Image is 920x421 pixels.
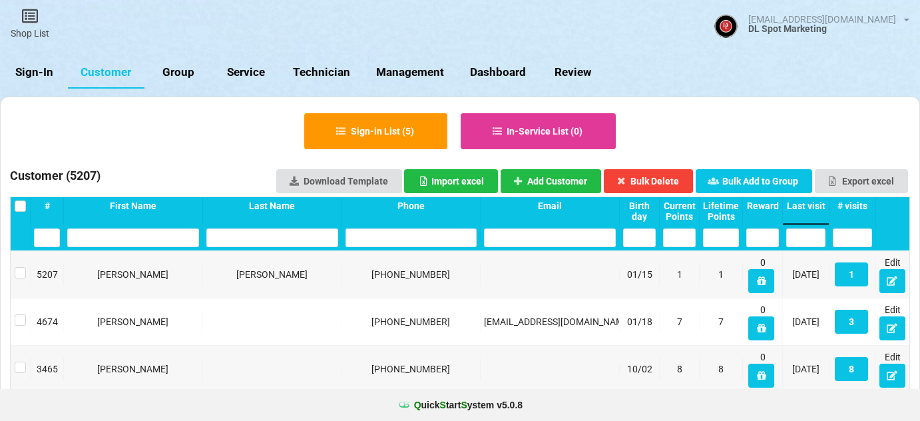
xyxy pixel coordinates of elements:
[144,57,212,89] a: Group
[786,362,825,376] div: [DATE]
[461,400,467,410] span: S
[461,113,616,149] button: In-Service List (0)
[786,201,825,211] div: Last visit
[34,315,60,328] div: 4674
[539,57,606,89] a: Review
[345,315,477,328] div: [PHONE_NUMBER]
[34,268,60,281] div: 5207
[815,169,908,193] button: Export excel
[67,268,199,281] div: [PERSON_NAME]
[345,268,477,281] div: [PHONE_NUMBER]
[663,315,696,328] div: 7
[703,362,739,376] div: 8
[746,350,779,388] div: 0
[703,268,739,281] div: 1
[345,362,477,376] div: [PHONE_NUMBER]
[786,315,825,328] div: [DATE]
[663,201,696,222] div: Current Points
[703,315,739,328] div: 7
[703,201,739,222] div: Lifetime Points
[835,357,868,381] button: 8
[663,362,696,376] div: 8
[414,398,523,412] b: uick tart ystem v 5.0.8
[68,57,144,89] a: Customer
[484,201,616,211] div: Email
[457,57,539,89] a: Dashboard
[663,268,696,281] div: 1
[414,400,421,410] span: Q
[67,362,199,376] div: [PERSON_NAME]
[345,201,477,211] div: Phone
[835,262,868,286] button: 1
[604,169,694,193] button: Bulk Delete
[623,201,656,222] div: Birth day
[879,350,906,388] div: Edit
[397,398,411,412] img: favicon.ico
[363,57,457,89] a: Management
[212,57,280,89] a: Service
[440,400,446,410] span: S
[879,303,906,340] div: Edit
[67,315,199,328] div: [PERSON_NAME]
[206,201,338,211] div: Last Name
[484,315,616,328] div: [EMAIL_ADDRESS][DOMAIN_NAME]
[10,168,101,188] h3: Customer ( 5207 )
[623,268,656,281] div: 01/15
[206,268,338,281] div: [PERSON_NAME]
[418,177,484,186] div: Import excel
[786,268,825,281] div: [DATE]
[276,169,402,193] a: Download Template
[835,310,868,334] button: 3
[879,256,906,293] div: Edit
[623,315,656,328] div: 01/18
[67,201,199,211] div: First Name
[623,362,656,376] div: 10/02
[696,169,813,193] button: Bulk Add to Group
[833,201,872,211] div: # visits
[746,303,779,340] div: 0
[304,113,447,149] button: Sign-in List (5)
[404,169,498,193] button: Import excel
[34,201,60,211] div: #
[280,57,363,89] a: Technician
[501,169,602,193] button: Add Customer
[34,362,60,376] div: 3465
[746,256,779,293] div: 0
[746,201,779,211] div: Reward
